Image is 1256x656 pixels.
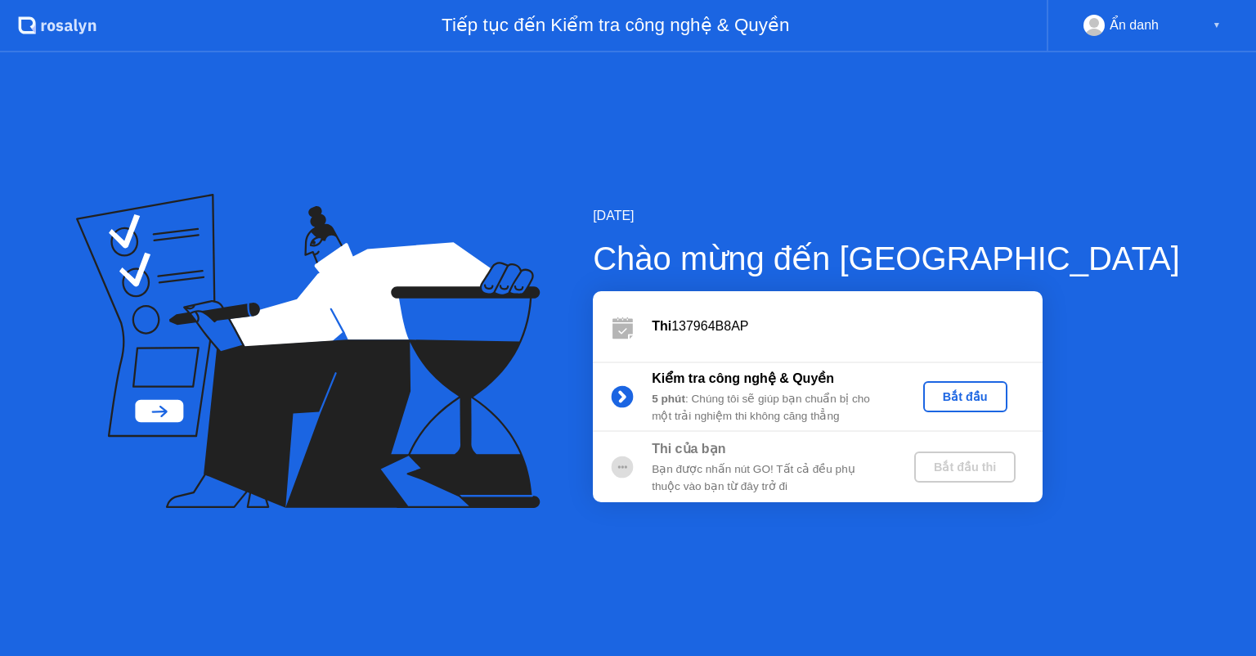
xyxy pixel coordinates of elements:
[652,319,671,333] b: Thi
[593,206,1180,226] div: [DATE]
[652,391,887,425] div: : Chúng tôi sẽ giúp bạn chuẩn bị cho một trải nghiệm thi không căng thẳng
[1213,15,1221,36] div: ▼
[930,390,1001,403] div: Bắt đầu
[1110,15,1159,36] div: Ẩn danh
[652,442,725,456] b: Thi của bạn
[652,371,834,385] b: Kiểm tra công nghệ & Quyền
[652,393,685,405] b: 5 phút
[593,234,1180,283] div: Chào mừng đến [GEOGRAPHIC_DATA]
[923,381,1007,412] button: Bắt đầu
[914,452,1016,483] button: Bắt đầu thi
[652,461,887,495] div: Bạn được nhấn nút GO! Tất cả đều phụ thuộc vào bạn từ đây trở đi
[921,461,1009,474] div: Bắt đầu thi
[652,317,1043,336] div: 137964B8AP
